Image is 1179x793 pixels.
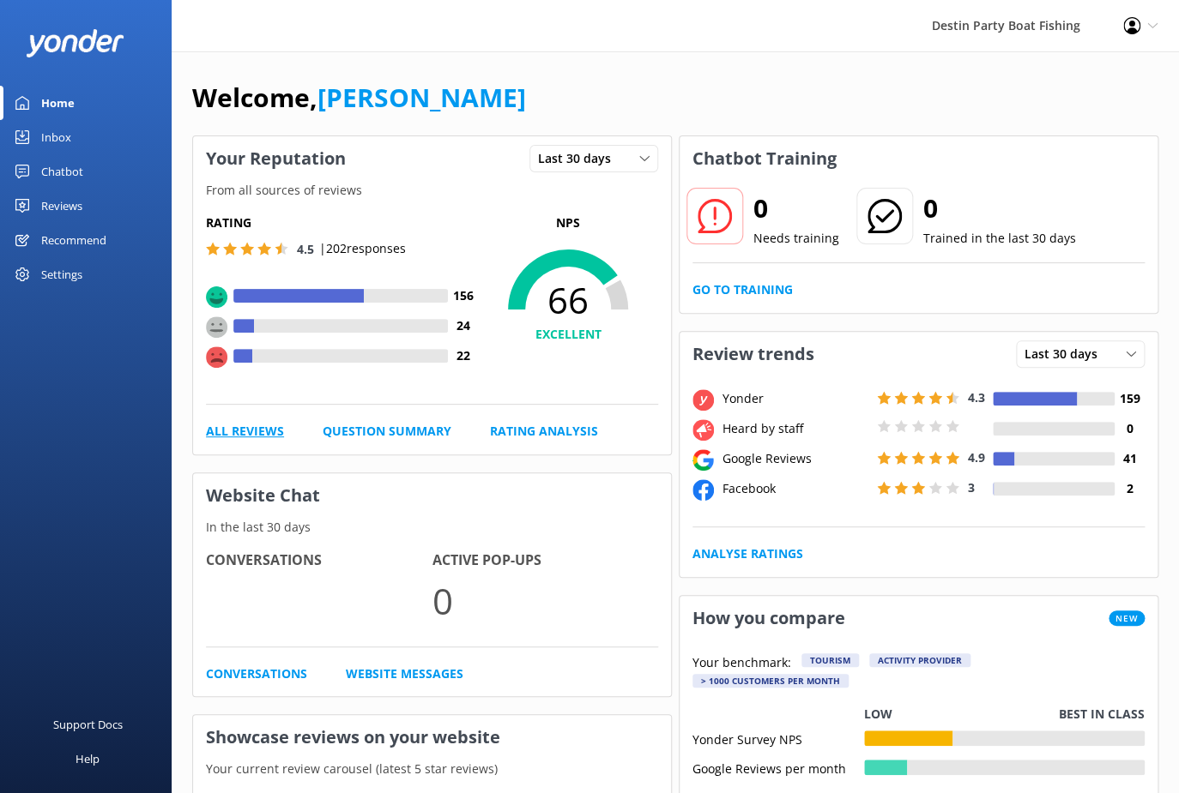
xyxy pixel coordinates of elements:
h4: EXCELLENT [478,325,658,344]
p: Your benchmark: [692,653,791,674]
h3: Chatbot Training [680,136,849,181]
span: 66 [478,279,658,321]
h4: 0 [1115,419,1145,438]
p: Your current review carousel (latest 5 star reviews) [193,760,671,778]
h4: 41 [1115,449,1145,468]
h3: Review trends [680,332,827,376]
h1: Welcome, [192,77,526,118]
span: Last 30 days [538,149,621,168]
h3: Your Reputation [193,136,359,181]
div: Google Reviews per month [692,760,864,775]
div: Chatbot [41,154,83,189]
p: Best in class [1059,705,1145,724]
div: Settings [41,257,82,291]
a: Website Messages [346,664,463,683]
h3: How you compare [680,596,858,640]
h4: 22 [448,346,478,365]
div: Support Docs [53,707,123,742]
div: Heard by staff [718,419,873,438]
h5: Rating [206,213,478,232]
p: | 202 responses [319,239,406,258]
h2: 0 [753,188,839,229]
h4: 156 [448,286,478,305]
div: Home [41,86,75,120]
a: Analyse Ratings [692,544,803,563]
div: Google Reviews [718,449,873,468]
span: 3 [968,479,975,496]
p: Trained in the last 30 days [923,229,1076,248]
a: Go to Training [692,280,793,299]
div: Recommend [41,223,106,257]
div: > 1000 customers per month [692,674,849,688]
p: NPS [478,213,658,232]
h4: Conversations [206,550,432,572]
h4: 2 [1115,479,1145,498]
a: Rating Analysis [490,422,598,441]
div: Facebook [718,479,873,498]
a: Conversations [206,664,307,683]
div: Help [76,742,100,776]
span: Last 30 days [1025,345,1108,363]
h4: Active Pop-ups [432,550,659,572]
div: Activity Provider [869,653,970,667]
a: Question Summary [323,422,451,441]
span: 4.3 [968,389,985,406]
p: From all sources of reviews [193,181,671,200]
p: 0 [432,572,659,629]
img: yonder-white-logo.png [26,29,124,57]
span: 4.9 [968,449,985,466]
a: [PERSON_NAME] [317,80,526,115]
div: Yonder Survey NPS [692,730,864,746]
div: Yonder [718,389,873,408]
h3: Website Chat [193,473,671,518]
span: 4.5 [297,241,314,257]
div: Inbox [41,120,71,154]
p: Needs training [753,229,839,248]
div: Tourism [801,653,859,667]
span: New [1109,610,1145,626]
h4: 24 [448,316,478,335]
h2: 0 [923,188,1076,229]
div: Reviews [41,189,82,223]
p: Low [864,705,892,724]
h4: 159 [1115,389,1145,408]
h3: Showcase reviews on your website [193,715,671,760]
a: All Reviews [206,422,284,441]
p: In the last 30 days [193,518,671,537]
